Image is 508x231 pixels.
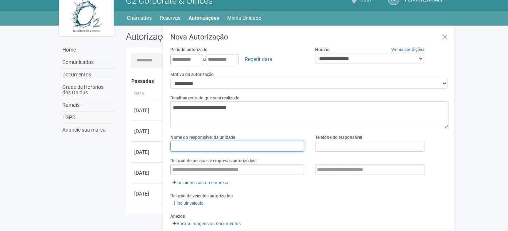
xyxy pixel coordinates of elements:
a: Incluir veículo [170,199,206,207]
label: Motivo da autorização [170,71,214,78]
div: a [170,53,304,65]
a: Ramais [61,99,115,111]
div: [DATE] [134,107,161,114]
a: Anuncie sua marca [61,124,115,136]
label: Horário [315,46,330,53]
a: Minha Unidade [228,13,261,23]
a: Incluir pessoa ou empresa [170,179,230,187]
a: Home [61,44,115,56]
a: Ver as condições [391,47,424,52]
h2: Autorizações [126,31,282,42]
a: Documentos [61,69,115,81]
a: Autorizações [189,13,220,23]
th: Data [131,88,164,100]
a: Anexar imagens ou documentos [170,220,243,228]
div: [DATE] [134,169,161,177]
h4: Passadas [131,79,444,84]
a: Comunicados [61,56,115,69]
label: Detalhamento do que será realizado [170,95,240,101]
a: Grade de Horários dos Ônibus [61,81,115,99]
div: [DATE] [134,148,161,156]
a: Reservas [160,13,181,23]
a: LGPD [61,111,115,124]
label: Telefone do responsável [315,134,362,141]
label: Relação de veículos autorizados [170,193,233,199]
label: Nome do responsável da unidade [170,134,235,141]
label: Relação de pessoas e empresas autorizadas [170,158,255,164]
div: [DATE] [134,128,161,135]
label: Anexos [170,213,185,220]
a: Repetir data [240,53,277,65]
label: Período autorizado [170,46,208,53]
div: [DATE] [134,190,161,197]
a: Chamados [127,13,152,23]
h3: Nova Autorização [170,33,449,41]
